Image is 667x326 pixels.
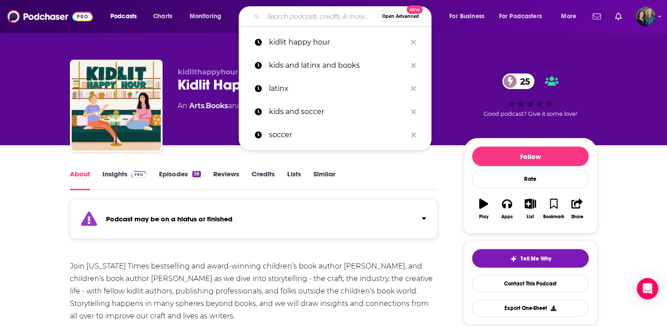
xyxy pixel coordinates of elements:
[464,68,597,123] div: 25Good podcast? Give it some love!
[449,10,484,23] span: For Business
[269,123,407,147] p: soccer
[106,215,232,223] strong: Podcast may be on a hiatus or finished
[131,171,146,178] img: Podchaser Pro
[501,214,513,220] div: Apps
[472,275,589,292] a: Contact This Podcast
[472,193,495,225] button: Play
[637,278,658,299] div: Open Intercom Messenger
[178,101,286,111] div: An podcast
[153,10,172,23] span: Charts
[561,10,576,23] span: More
[239,31,431,54] a: kidlit happy hour
[542,193,565,225] button: Bookmark
[555,9,587,24] button: open menu
[382,14,419,19] span: Open Advanced
[443,9,496,24] button: open menu
[269,77,407,100] p: latinx
[102,170,146,190] a: InsightsPodchaser Pro
[70,204,437,239] section: Click to expand status details
[239,77,431,100] a: latinx
[313,170,335,190] a: Similar
[519,193,542,225] button: List
[502,73,534,89] a: 25
[239,123,431,147] a: soccer
[239,100,431,123] a: kids and soccer
[636,7,655,26] img: User Profile
[192,171,201,177] div: 38
[484,110,577,117] span: Good podcast? Give it some love!
[239,54,431,77] a: kids and latinx and books
[263,9,378,24] input: Search podcasts, credits, & more...
[378,11,423,22] button: Open AdvancedNew
[189,102,204,110] a: Arts
[269,31,407,54] p: kidlit happy hour
[178,68,238,76] span: kidlithappyhour
[159,170,201,190] a: Episodes38
[636,7,655,26] span: Logged in as BlueSlipMedia
[565,193,589,225] button: Share
[495,193,518,225] button: Apps
[252,170,275,190] a: Credits
[228,102,242,110] span: and
[190,10,221,23] span: Monitoring
[407,5,423,14] span: New
[472,299,589,317] button: Export One-Sheet
[472,170,589,188] div: Rate
[472,147,589,166] button: Follow
[571,214,583,220] div: Share
[147,9,178,24] a: Charts
[72,61,161,151] img: Kidlit Happy Hour
[511,73,534,89] span: 25
[510,255,517,262] img: tell me why sparkle
[104,9,148,24] button: open menu
[472,249,589,268] button: tell me why sparkleTell Me Why
[543,214,564,220] div: Bookmark
[636,7,655,26] button: Show profile menu
[110,10,137,23] span: Podcasts
[269,100,407,123] p: kids and soccer
[70,170,90,190] a: About
[527,214,534,220] div: List
[206,102,228,110] a: Books
[521,255,551,262] span: Tell Me Why
[611,9,625,24] a: Show notifications dropdown
[7,8,93,25] img: Podchaser - Follow, Share and Rate Podcasts
[287,170,301,190] a: Lists
[493,9,555,24] button: open menu
[589,9,604,24] a: Show notifications dropdown
[479,214,488,220] div: Play
[499,10,542,23] span: For Podcasters
[213,170,239,190] a: Reviews
[247,6,440,27] div: Search podcasts, credits, & more...
[183,9,233,24] button: open menu
[204,102,206,110] span: ,
[269,54,407,77] p: kids and latinx and books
